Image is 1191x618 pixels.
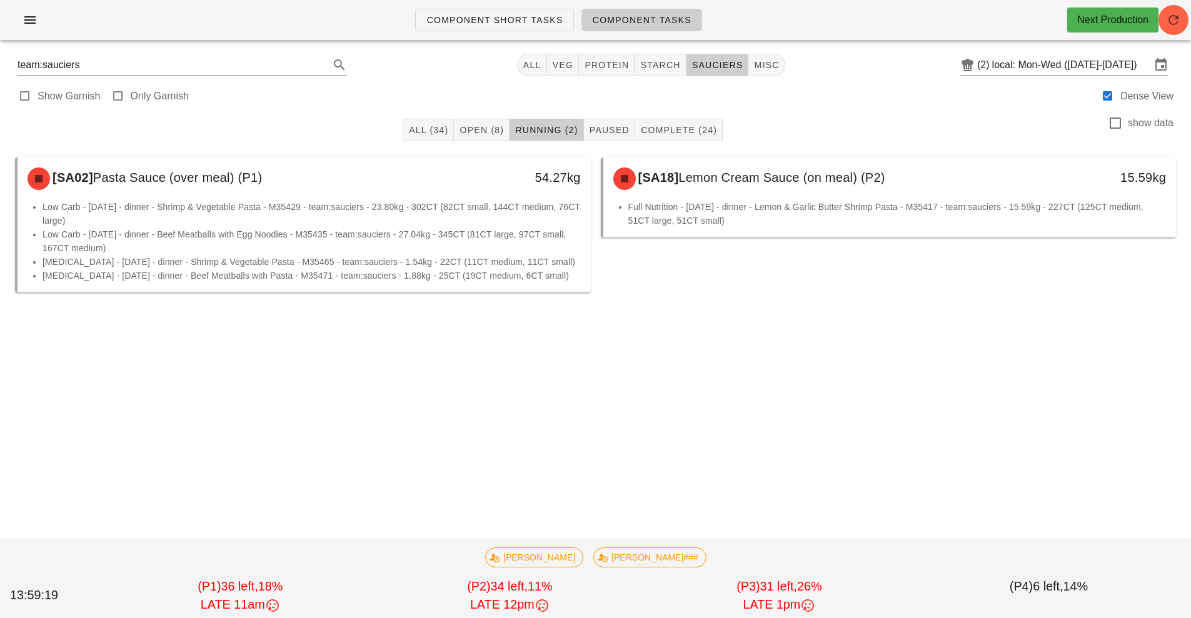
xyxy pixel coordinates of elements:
[523,60,541,70] span: All
[584,119,635,141] button: Paused
[93,171,262,184] span: Pasta Sauce (over meal) (P1)
[579,54,635,76] button: protein
[686,54,749,76] button: sauciers
[748,54,785,76] button: misc
[43,255,581,269] li: [MEDICAL_DATA] - [DATE] - dinner - Shrimp & Vegetable Pasta - M35465 - team:sauciers - 1.54kg - 2...
[459,125,504,135] span: Open (8)
[1039,167,1166,187] div: 15.59kg
[510,119,583,141] button: Running (2)
[977,59,992,71] div: (2)
[454,119,510,141] button: Open (8)
[43,200,581,227] li: Low Carb - [DATE] - dinner - Shrimp & Vegetable Pasta - M35429 - team:sauciers - 23.80kg - 302CT ...
[635,119,723,141] button: Complete (24)
[691,60,743,70] span: sauciers
[131,90,189,102] label: Only Garnish
[38,90,101,102] label: Show Garnish
[415,9,573,31] a: Component Short Tasks
[635,54,686,76] button: starch
[678,171,885,184] span: Lemon Cream Sauce (on meal) (P2)
[1128,117,1173,129] label: show data
[592,15,691,25] span: Component Tasks
[408,125,448,135] span: All (34)
[640,125,717,135] span: Complete (24)
[628,200,1167,227] li: Full Nutrition - [DATE] - dinner - Lemon & Garlic Butter Shrimp Pasta - M35417 - team:sauciers - ...
[589,125,630,135] span: Paused
[552,60,574,70] span: veg
[517,54,547,76] button: All
[636,171,679,184] span: [SA18]
[403,119,454,141] button: All (34)
[43,269,581,282] li: [MEDICAL_DATA] - [DATE] - dinner - Beef Meatballs with Pasta - M35471 - team:sauciers - 1.88kg - ...
[453,167,580,187] div: 54.27kg
[753,60,779,70] span: misc
[1120,90,1173,102] label: Dense View
[547,54,580,76] button: veg
[581,9,702,31] a: Component Tasks
[584,60,629,70] span: protein
[640,60,680,70] span: starch
[50,171,93,184] span: [SA02]
[426,15,563,25] span: Component Short Tasks
[515,125,578,135] span: Running (2)
[43,227,581,255] li: Low Carb - [DATE] - dinner - Beef Meatballs with Egg Noodles - M35435 - team:sauciers - 27.04kg -...
[1077,12,1148,27] div: Next Production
